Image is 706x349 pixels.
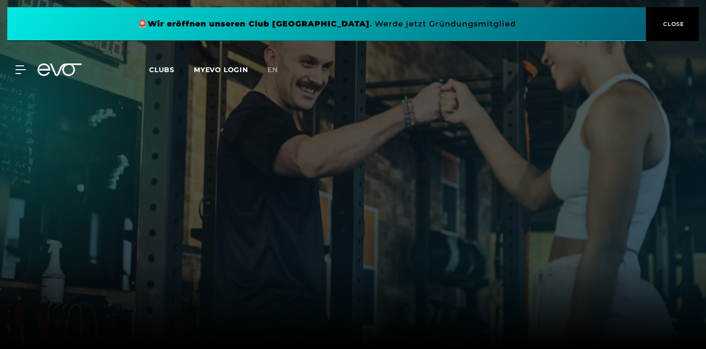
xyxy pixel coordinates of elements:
[194,65,248,74] a: MYEVO LOGIN
[149,65,175,74] span: Clubs
[149,65,194,74] a: Clubs
[267,64,290,75] a: en
[661,20,684,28] span: CLOSE
[646,7,699,41] button: CLOSE
[267,65,278,74] span: en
